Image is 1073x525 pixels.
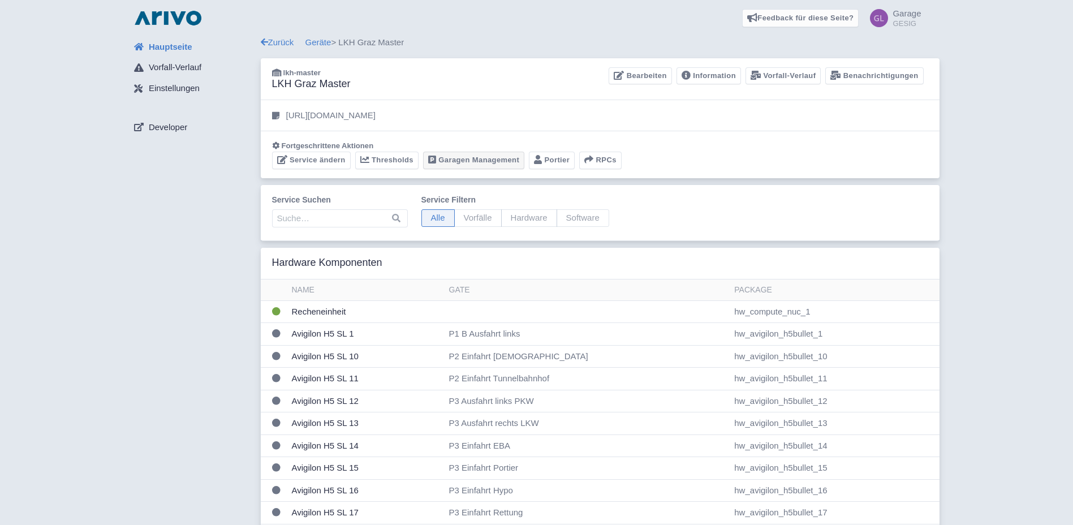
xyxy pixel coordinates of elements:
span: Hardware [501,209,557,227]
td: hw_avigilon_h5bullet_15 [730,457,939,480]
td: hw_avigilon_h5bullet_13 [730,412,939,435]
span: Vorfälle [454,209,502,227]
td: Avigilon H5 SL 17 [287,502,445,524]
a: Developer [125,117,261,138]
td: Avigilon H5 SL 16 [287,479,445,502]
td: hw_avigilon_h5bullet_16 [730,479,939,502]
a: Einstellungen [125,78,261,100]
td: P3 Einfahrt EBA [445,434,730,457]
td: Recheneinheit [287,300,445,323]
td: P3 Einfahrt Portier [445,457,730,480]
td: P3 Ausfahrt rechts LKW [445,412,730,435]
a: Vorfall-Verlauf [746,67,821,85]
td: hw_avigilon_h5bullet_10 [730,345,939,368]
th: Gate [445,279,730,301]
a: Zurück [261,37,294,47]
span: Developer [149,121,187,134]
th: Name [287,279,445,301]
td: hw_avigilon_h5bullet_1 [730,323,939,346]
td: P3 Ausfahrt links PKW [445,390,730,412]
td: hw_avigilon_h5bullet_17 [730,502,939,524]
span: Vorfall-Verlauf [149,61,201,74]
a: Vorfall-Verlauf [125,57,261,79]
label: Service suchen [272,194,408,206]
th: Package [730,279,939,301]
td: Avigilon H5 SL 1 [287,323,445,346]
td: Avigilon H5 SL 13 [287,412,445,435]
a: Information [676,67,741,85]
span: lkh-master [283,68,321,77]
span: Einstellungen [149,82,200,95]
td: hw_avigilon_h5bullet_12 [730,390,939,412]
a: Hauptseite [125,36,261,58]
td: P1 B Ausfahrt links [445,323,730,346]
a: Feedback für diese Seite? [742,9,859,27]
a: Bearbeiten [609,67,671,85]
p: [URL][DOMAIN_NAME] [286,109,376,122]
td: hw_avigilon_h5bullet_14 [730,434,939,457]
button: RPCs [579,152,622,169]
td: Avigilon H5 SL 11 [287,368,445,390]
a: Service ändern [272,152,351,169]
a: Portier [529,152,575,169]
a: Geräte [305,37,331,47]
td: P2 Einfahrt Tunnelbahnhof [445,368,730,390]
a: Garage GESIG [863,9,921,27]
input: Suche… [272,209,408,227]
span: Fortgeschrittene Aktionen [282,141,374,150]
h3: LKH Graz Master [272,78,351,91]
span: Alle [421,209,455,227]
td: hw_avigilon_h5bullet_11 [730,368,939,390]
td: Avigilon H5 SL 12 [287,390,445,412]
label: Service filtern [421,194,609,206]
td: P3 Einfahrt Hypo [445,479,730,502]
img: logo [132,9,204,27]
a: Garagen Management [423,152,524,169]
a: Thresholds [355,152,419,169]
h3: Hardware Komponenten [272,257,382,269]
td: P3 Einfahrt Rettung [445,502,730,524]
div: > LKH Graz Master [261,36,940,49]
td: Avigilon H5 SL 15 [287,457,445,480]
a: Benachrichtigungen [825,67,923,85]
td: hw_compute_nuc_1 [730,300,939,323]
span: Hauptseite [149,41,192,54]
span: Software [557,209,609,227]
span: Garage [893,8,921,18]
small: GESIG [893,20,921,27]
td: Avigilon H5 SL 10 [287,345,445,368]
td: P2 Einfahrt [DEMOGRAPHIC_DATA] [445,345,730,368]
td: Avigilon H5 SL 14 [287,434,445,457]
